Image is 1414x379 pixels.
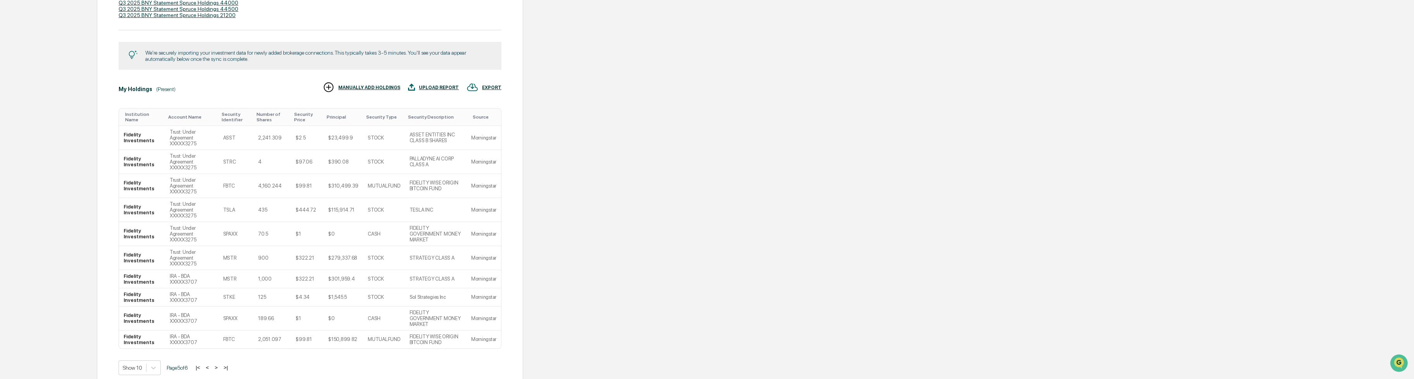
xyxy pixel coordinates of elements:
[8,113,14,119] div: 🔎
[291,150,324,174] td: $97.06
[253,288,291,307] td: 125
[119,246,165,270] td: Fidelity Investments
[363,246,405,270] td: STOCK
[165,198,219,222] td: Trust: Under Agreement XXXXX3275
[165,150,219,174] td: Trust: Under Agreement XXXXX3275
[405,222,467,246] td: FIDELITY GOVERNMENT MONEY MARKET
[253,150,291,174] td: 4
[405,150,467,174] td: PALLADYNE AI CORP CLASS A
[405,126,467,150] td: ASSET ENTITIES INC CLASS B SHARES
[8,98,14,105] div: 🖐️
[119,150,165,174] td: Fidelity Investments
[203,364,211,371] button: <
[324,198,363,222] td: $115,914.71
[165,288,219,307] td: IRA - BDA XXXXX3707
[323,81,334,93] img: MANUALLY ADD HOLDINGS
[5,95,53,109] a: 🖐️Preclearance
[16,98,50,105] span: Preclearance
[119,126,165,150] td: Fidelity Investments
[55,131,94,137] a: Powered byPylon
[219,246,253,270] td: MSTR
[8,16,141,29] p: How can we help?
[419,85,459,90] div: UPLOAD REPORT
[119,6,501,12] div: Q3 2025 BNY Statement Spruce Holdings 44500
[253,246,291,270] td: 900
[467,198,501,222] td: Morningstar
[324,270,363,288] td: $301,959.4
[467,246,501,270] td: Morningstar
[165,174,219,198] td: Trust: Under Agreement XXXXX3275
[467,288,501,307] td: Morningstar
[467,222,501,246] td: Morningstar
[56,98,62,105] div: 🗄️
[253,126,291,150] td: 2,241.309
[467,126,501,150] td: Morningstar
[253,331,291,348] td: 2,051.097
[119,12,501,18] div: Q3 2025 BNY Statement Spruce Holdings 21200
[363,331,405,348] td: MUTUALFUND
[363,198,405,222] td: STOCK
[8,59,22,73] img: 1746055101610-c473b297-6a78-478c-a979-82029cc54cd1
[257,112,288,122] div: Toggle SortBy
[363,174,405,198] td: MUTUALFUND
[291,222,324,246] td: $1
[327,114,360,120] div: Toggle SortBy
[408,114,463,120] div: Toggle SortBy
[145,50,492,62] div: We're securely importing your investment data for newly added brokerage connections. This typical...
[294,112,320,122] div: Toggle SortBy
[132,62,141,71] button: Start new chat
[291,307,324,331] td: $1
[405,288,467,307] td: Sol Strategies Inc
[165,270,219,288] td: IRA - BDA XXXXX3707
[193,364,202,371] button: |<
[467,81,478,93] img: EXPORT
[165,331,219,348] td: IRA - BDA XXXXX3707
[291,174,324,198] td: $99.81
[165,307,219,331] td: IRA - BDA XXXXX3707
[119,86,152,92] div: My Holdings
[119,288,165,307] td: Fidelity Investments
[253,270,291,288] td: 1,000
[119,270,165,288] td: Fidelity Investments
[219,126,253,150] td: ASST
[291,198,324,222] td: $444.72
[26,59,127,67] div: Start new chat
[324,126,363,150] td: $23,499.9
[324,246,363,270] td: $279,337.68
[291,270,324,288] td: $322.21
[253,222,291,246] td: 70.5
[363,150,405,174] td: STOCK
[125,112,162,122] div: Toggle SortBy
[324,331,363,348] td: $150,899.82
[165,246,219,270] td: Trust: Under Agreement XXXXX3275
[119,174,165,198] td: Fidelity Investments
[405,198,467,222] td: TESLA INC
[467,270,501,288] td: Morningstar
[473,114,498,120] div: Toggle SortBy
[16,112,49,120] span: Data Lookup
[405,331,467,348] td: FIDELITY WISE ORIGIN BITCOIN FUND
[338,85,400,90] div: MANUALLY ADD HOLDINGS
[165,222,219,246] td: Trust: Under Agreement XXXXX3275
[219,331,253,348] td: FBTC
[324,174,363,198] td: $310,499.39
[5,109,52,123] a: 🔎Data Lookup
[467,150,501,174] td: Morningstar
[291,331,324,348] td: $99.81
[291,246,324,270] td: $322.21
[324,150,363,174] td: $390.08
[219,150,253,174] td: STRC
[366,114,401,120] div: Toggle SortBy
[119,307,165,331] td: Fidelity Investments
[324,288,363,307] td: $1,545.5
[253,198,291,222] td: 435
[128,50,138,60] img: Tip
[219,198,253,222] td: TSLA
[253,307,291,331] td: 189.66
[291,288,324,307] td: $4.34
[405,174,467,198] td: FIDELITY WISE ORIGIN BITCOIN FUND
[53,95,99,109] a: 🗄️Attestations
[467,307,501,331] td: Morningstar
[77,131,94,137] span: Pylon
